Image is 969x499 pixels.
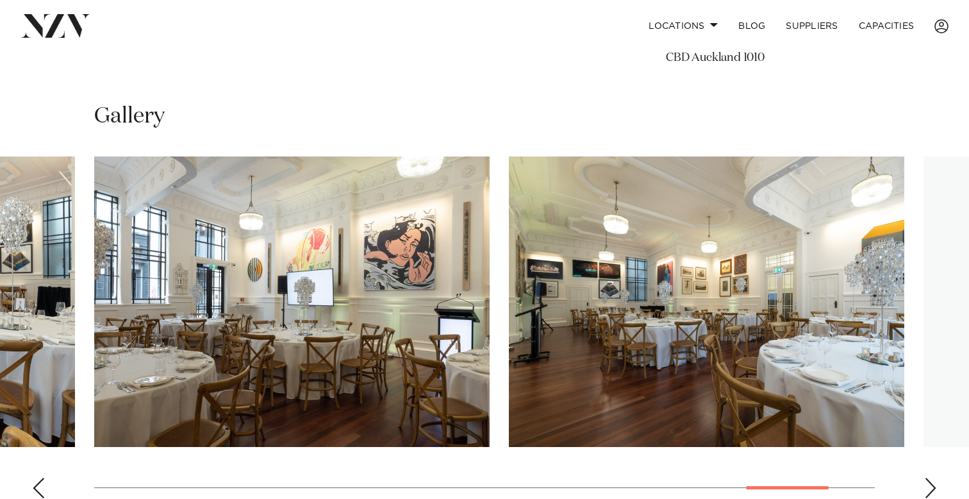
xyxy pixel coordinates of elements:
img: nzv-logo.png [21,14,90,37]
a: SUPPLIERS [775,12,848,40]
a: Locations [638,12,728,40]
h2: Gallery [94,102,165,131]
a: BLOG [728,12,775,40]
swiper-slide: 16 / 18 [94,156,490,447]
a: Capacities [849,12,925,40]
swiper-slide: 17 / 18 [509,156,904,447]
